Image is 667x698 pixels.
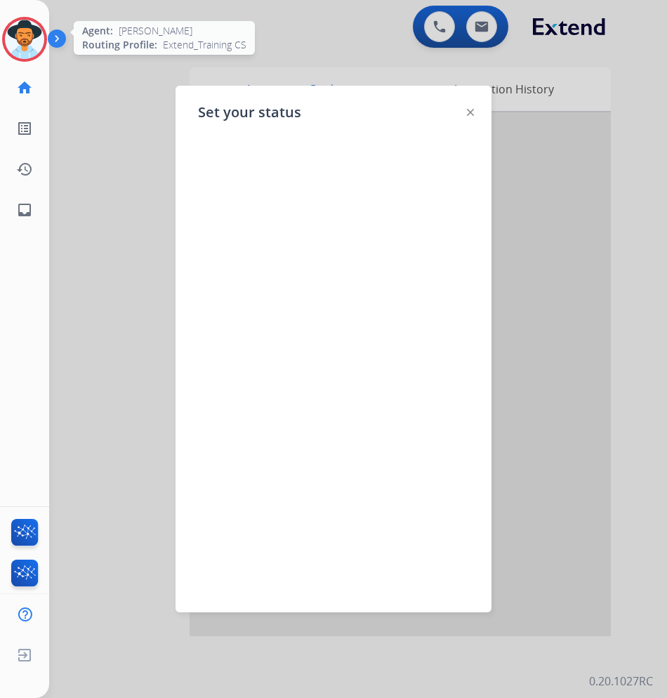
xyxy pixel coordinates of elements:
[16,202,33,218] mat-icon: inbox
[589,673,653,690] p: 0.20.1027RC
[198,103,301,122] span: Set your status
[16,120,33,137] mat-icon: list_alt
[16,161,33,178] mat-icon: history
[467,109,474,116] img: close-button
[16,79,33,96] mat-icon: home
[82,38,157,52] span: Routing Profile:
[82,24,113,38] span: Agent:
[163,38,246,52] span: Extend_Training CS
[119,24,192,38] span: [PERSON_NAME]
[5,20,44,59] img: avatar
